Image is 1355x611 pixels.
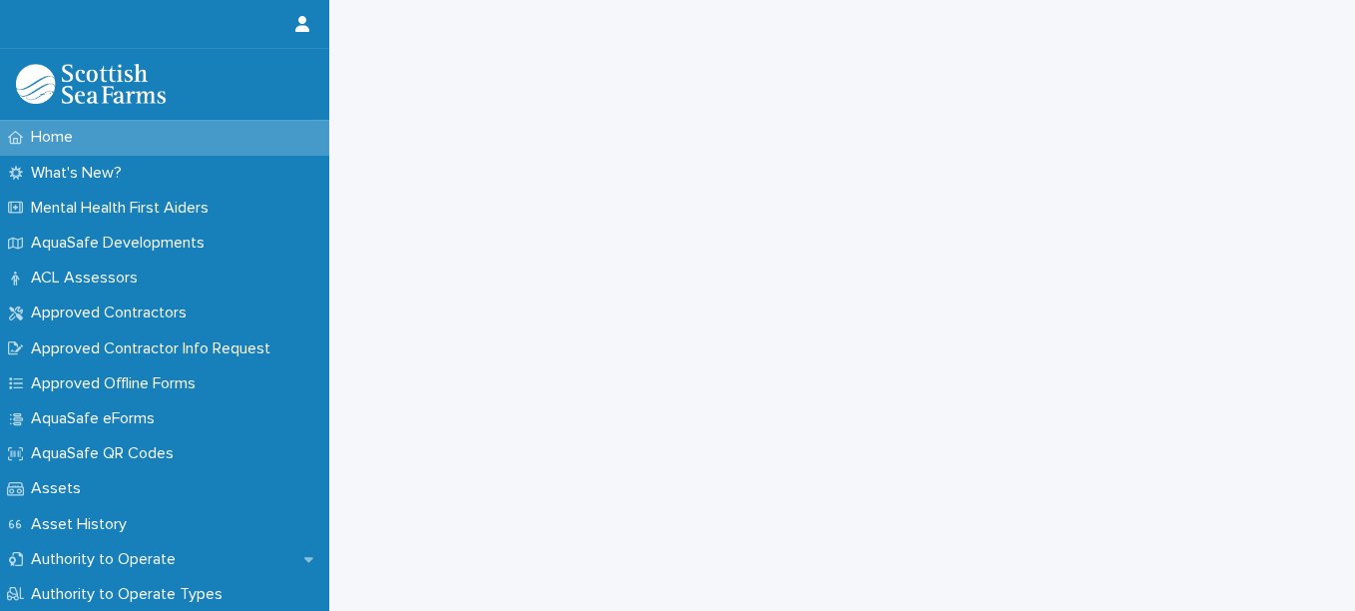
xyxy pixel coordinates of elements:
[23,515,143,534] p: Asset History
[23,409,171,428] p: AquaSafe eForms
[23,444,190,463] p: AquaSafe QR Codes
[23,269,154,288] p: ACL Assessors
[23,374,212,393] p: Approved Offline Forms
[23,585,238,604] p: Authority to Operate Types
[23,339,286,358] p: Approved Contractor Info Request
[23,304,203,322] p: Approved Contractors
[23,164,138,183] p: What's New?
[23,199,225,218] p: Mental Health First Aiders
[23,479,97,498] p: Assets
[23,550,192,569] p: Authority to Operate
[23,234,221,253] p: AquaSafe Developments
[16,64,166,104] img: bPIBxiqnSb2ggTQWdOVV
[23,128,89,147] p: Home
